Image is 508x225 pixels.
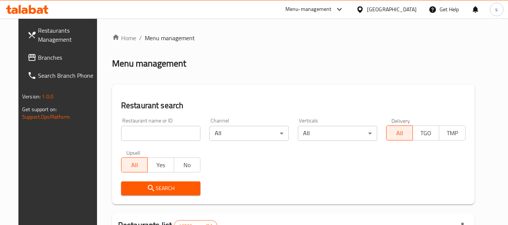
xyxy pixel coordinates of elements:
[390,128,410,139] span: All
[121,181,200,195] button: Search
[112,57,186,69] h2: Menu management
[412,125,439,140] button: TGO
[442,128,463,139] span: TMP
[139,33,142,42] li: /
[22,92,41,101] span: Version:
[121,126,200,141] input: Search for restaurant name or ID..
[386,125,413,140] button: All
[416,128,436,139] span: TGO
[38,71,97,80] span: Search Branch Phone
[121,100,466,111] h2: Restaurant search
[21,21,103,48] a: Restaurants Management
[112,33,475,42] nav: breadcrumb
[391,118,410,123] label: Delivery
[147,157,174,172] button: Yes
[126,150,140,155] label: Upsell
[285,5,332,14] div: Menu-management
[22,112,70,122] a: Support.OpsPlatform
[121,157,148,172] button: All
[127,184,194,193] span: Search
[209,126,289,141] div: All
[298,126,377,141] div: All
[38,53,97,62] span: Branches
[21,48,103,66] a: Branches
[22,104,57,114] span: Get support on:
[124,160,145,171] span: All
[174,157,200,172] button: No
[145,33,195,42] span: Menu management
[112,33,136,42] a: Home
[439,125,466,140] button: TMP
[177,160,197,171] span: No
[495,5,498,14] span: s
[21,66,103,85] a: Search Branch Phone
[151,160,171,171] span: Yes
[367,5,417,14] div: [GEOGRAPHIC_DATA]
[42,92,53,101] span: 1.0.0
[38,26,97,44] span: Restaurants Management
